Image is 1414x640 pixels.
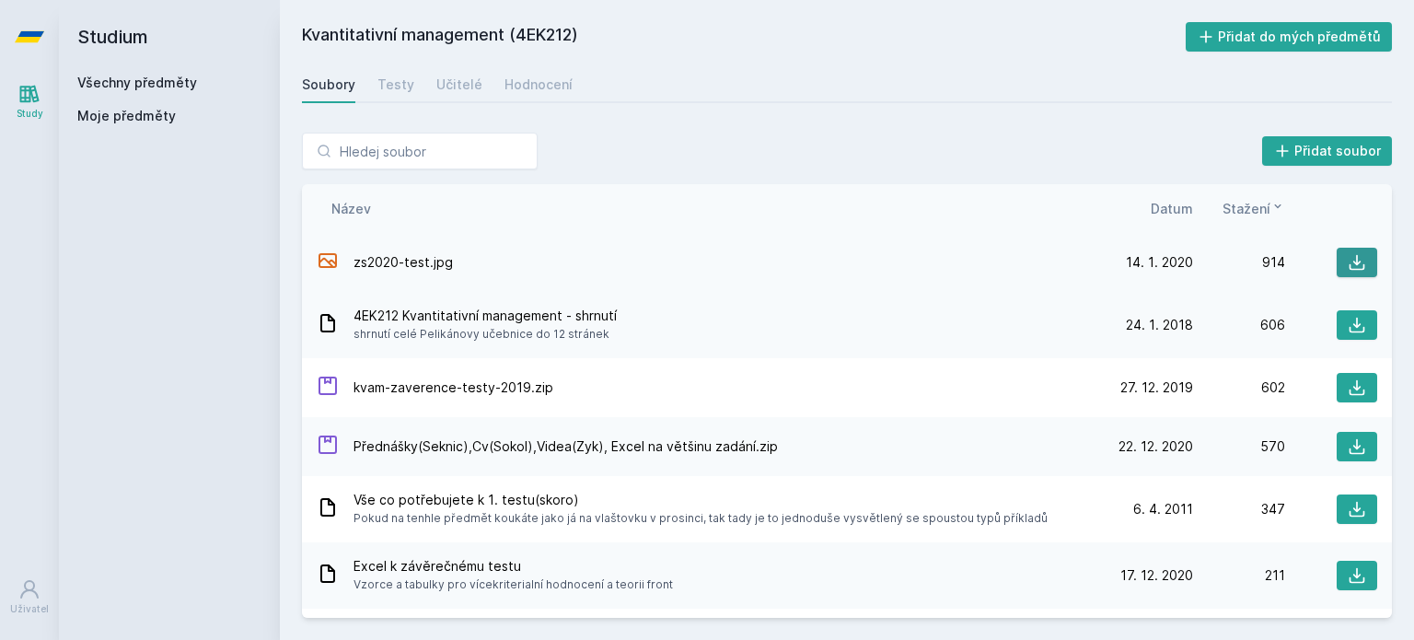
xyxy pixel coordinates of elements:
div: Učitelé [436,76,482,94]
div: 347 [1193,500,1285,518]
div: 570 [1193,437,1285,456]
a: Učitelé [436,66,482,103]
button: Přidat soubor [1262,136,1393,166]
span: Stažení [1223,199,1270,218]
div: Uživatel [10,602,49,616]
div: Hodnocení [504,76,573,94]
div: 602 [1193,378,1285,397]
a: Study [4,74,55,130]
span: Vše co potřebujete k 1. testu(skoro) [353,491,1048,509]
span: shrnutí celé Pelikánovy učebnice do 12 stránek [353,325,617,343]
div: Study [17,107,43,121]
div: 211 [1193,566,1285,585]
span: zs2020-test.jpg [353,253,453,272]
h2: Kvantitativní management (4EK212) [302,22,1186,52]
div: 914 [1193,253,1285,272]
div: Testy [377,76,414,94]
a: Testy [377,66,414,103]
input: Hledej soubor [302,133,538,169]
span: 27. 12. 2019 [1120,378,1193,397]
span: 4EK212 Kvantitativní management - shrnutí [353,307,617,325]
span: Přednášky(Seknic),Cv(Sokol),Videa(Zyk), Excel na většinu zadání.zip [353,437,778,456]
a: Hodnocení [504,66,573,103]
a: Všechny předměty [77,75,197,90]
div: 606 [1193,316,1285,334]
a: Soubory [302,66,355,103]
span: 6. 4. 2011 [1133,500,1193,518]
div: ZIP [317,434,339,460]
span: 14. 1. 2020 [1126,253,1193,272]
span: 17. 12. 2020 [1120,566,1193,585]
span: Pokud na tenhle předmět koukáte jako já na vlaštovku v prosinci, tak tady je to jednoduše vysvětl... [353,509,1048,528]
button: Stažení [1223,199,1285,218]
button: Název [331,199,371,218]
div: ZIP [317,375,339,401]
button: Datum [1151,199,1193,218]
span: Vzorce a tabulky pro vícekriterialní hodnocení a teorii front [353,576,673,594]
span: kvam-zaverence-testy-2019.zip [353,378,553,397]
button: Přidat do mých předmětů [1186,22,1393,52]
span: 22. 12. 2020 [1118,437,1193,456]
span: Excel k závěrečnému testu [353,557,673,576]
div: Soubory [302,76,355,94]
div: JPG [317,250,339,276]
span: Moje předměty [77,107,176,125]
a: Uživatel [4,569,55,625]
span: 24. 1. 2018 [1126,316,1193,334]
